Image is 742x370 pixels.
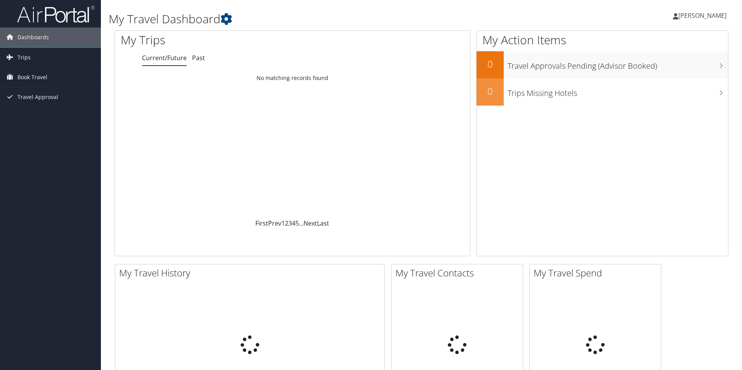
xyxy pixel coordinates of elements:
[477,78,728,106] a: 0Trips Missing Hotels
[508,57,728,71] h3: Travel Approvals Pending (Advisor Booked)
[395,266,523,280] h2: My Travel Contacts
[17,5,95,23] img: airportal-logo.png
[115,71,470,85] td: No matching records found
[285,219,288,228] a: 2
[299,219,303,228] span: …
[17,28,49,47] span: Dashboards
[673,4,734,27] a: [PERSON_NAME]
[109,11,526,27] h1: My Travel Dashboard
[17,87,58,107] span: Travel Approval
[508,84,728,99] h3: Trips Missing Hotels
[292,219,295,228] a: 4
[288,219,292,228] a: 3
[192,54,205,62] a: Past
[477,85,504,98] h2: 0
[317,219,329,228] a: Last
[142,54,187,62] a: Current/Future
[477,57,504,71] h2: 0
[121,32,316,48] h1: My Trips
[477,51,728,78] a: 0Travel Approvals Pending (Advisor Booked)
[255,219,268,228] a: First
[17,68,47,87] span: Book Travel
[119,266,384,280] h2: My Travel History
[303,219,317,228] a: Next
[534,266,661,280] h2: My Travel Spend
[477,32,728,48] h1: My Action Items
[17,48,31,67] span: Trips
[678,11,726,20] span: [PERSON_NAME]
[268,219,281,228] a: Prev
[295,219,299,228] a: 5
[281,219,285,228] a: 1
